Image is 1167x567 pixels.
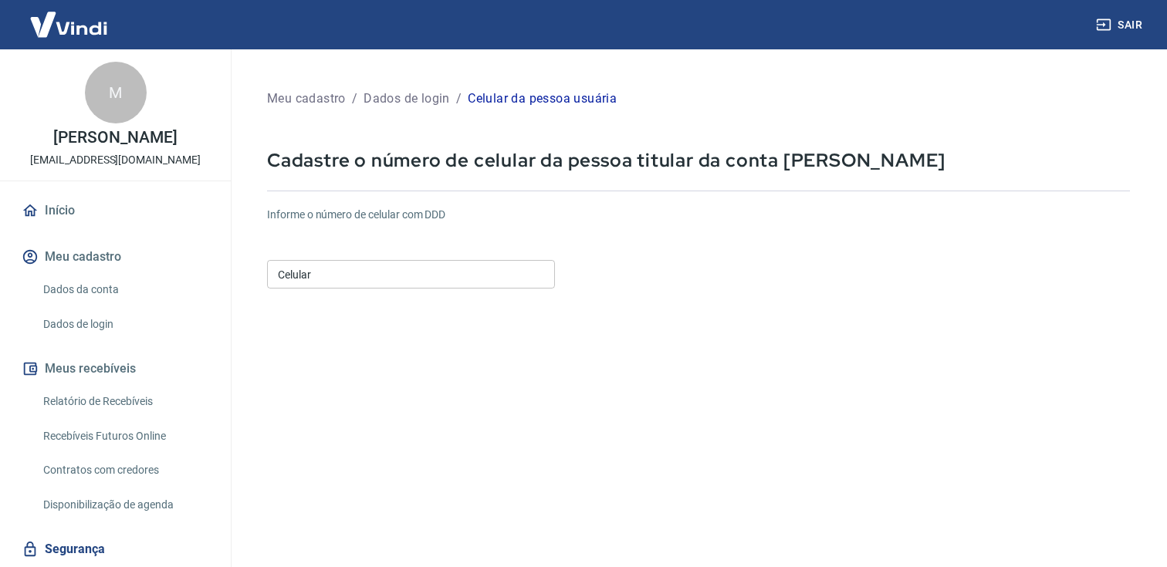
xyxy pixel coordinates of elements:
a: Relatório de Recebíveis [37,386,212,417]
p: [EMAIL_ADDRESS][DOMAIN_NAME] [30,152,201,168]
p: / [352,89,357,108]
a: Dados de login [37,309,212,340]
button: Meus recebíveis [19,352,212,386]
p: Meu cadastro [267,89,346,108]
button: Meu cadastro [19,240,212,274]
div: M [85,62,147,123]
img: Vindi [19,1,119,48]
a: Disponibilização de agenda [37,489,212,521]
a: Segurança [19,532,212,566]
p: Celular da pessoa usuária [468,89,617,108]
a: Recebíveis Futuros Online [37,420,212,452]
p: Cadastre o número de celular da pessoa titular da conta [PERSON_NAME] [267,148,1130,172]
button: Sair [1093,11,1148,39]
a: Dados da conta [37,274,212,305]
h6: Informe o número de celular com DDD [267,207,1130,223]
p: Dados de login [364,89,450,108]
p: / [456,89,462,108]
a: Início [19,194,212,228]
a: Contratos com credores [37,454,212,486]
p: [PERSON_NAME] [53,130,177,146]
